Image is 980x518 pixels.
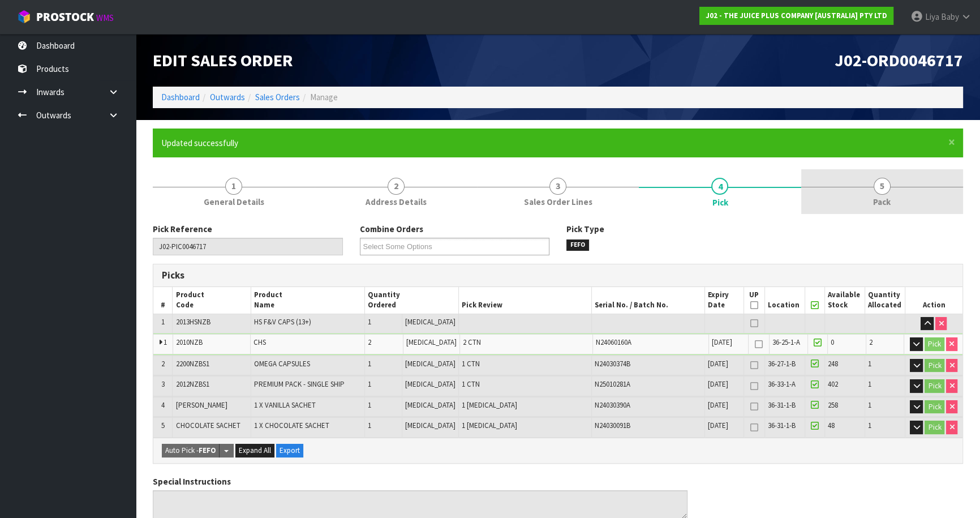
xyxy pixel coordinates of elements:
[925,359,944,373] button: Pick
[868,400,871,410] span: 1
[712,337,732,347] span: [DATE]
[368,359,371,369] span: 1
[210,92,245,102] a: Outwards
[458,287,591,314] th: Pick Review
[768,421,796,430] span: 36-31-1-B
[161,317,165,327] span: 1
[925,421,944,434] button: Pick
[828,379,838,389] span: 402
[835,49,963,71] span: J02-ORD0046717
[161,138,238,148] span: Updated successfully
[711,178,728,195] span: 4
[405,317,455,327] span: [MEDICAL_DATA]
[254,421,329,430] span: 1 X CHOCOLATE SACHET
[708,359,728,369] span: [DATE]
[405,359,455,369] span: [MEDICAL_DATA]
[235,444,274,457] button: Expand All
[96,12,114,23] small: WMS
[699,7,893,25] a: J02 - THE JUICE PLUS COMPANY [AUSTRALIA] PTY LTD
[706,11,887,20] strong: J02 - THE JUICE PLUS COMPANY [AUSTRALIA] PTY LTD
[462,421,517,430] span: 1 [MEDICAL_DATA]
[310,92,338,102] span: Manage
[161,379,165,389] span: 3
[254,400,316,410] span: 1 X VANILLA SACHET
[175,400,227,410] span: [PERSON_NAME]
[175,359,209,369] span: 2200NZBS1
[708,421,728,430] span: [DATE]
[596,337,631,347] span: N24060160A
[704,287,743,314] th: Expiry Date
[368,421,371,430] span: 1
[175,317,210,327] span: 2013HSNZB
[36,10,94,24] span: ProStock
[566,223,604,235] label: Pick Type
[161,359,165,369] span: 2
[743,287,764,314] th: UP
[868,421,871,430] span: 1
[255,92,300,102] a: Sales Orders
[406,337,457,347] span: [MEDICAL_DATA]
[204,196,264,208] span: General Details
[254,359,310,369] span: OMEGA CAPSULES
[360,223,423,235] label: Combine Orders
[868,379,871,389] span: 1
[368,379,371,389] span: 1
[772,337,800,347] span: 36-25-1-A
[828,359,838,369] span: 248
[463,337,481,347] span: 2 CTN
[239,446,271,455] span: Expand All
[253,337,266,347] span: CHS
[368,317,371,327] span: 1
[153,476,231,487] label: Special Instructions
[948,134,955,150] span: ×
[254,317,311,327] span: HS F&V CAPS (13+)
[251,287,365,314] th: Product Name
[176,337,203,347] span: 2010NZB
[366,196,427,208] span: Address Details
[364,287,458,314] th: Quantity Ordered
[388,178,405,195] span: 2
[276,444,303,457] button: Export
[831,337,834,347] span: 0
[941,11,959,22] span: Baby
[462,379,480,389] span: 1 CTN
[164,337,167,347] span: 1
[925,379,944,393] button: Pick
[254,379,345,389] span: PREMIUM PACK - SINGLE SHIP
[764,287,805,314] th: Location
[824,287,865,314] th: Available Stock
[225,178,242,195] span: 1
[595,379,630,389] span: N25010281A
[153,223,212,235] label: Pick Reference
[549,178,566,195] span: 3
[405,421,455,430] span: [MEDICAL_DATA]
[708,379,728,389] span: [DATE]
[524,196,592,208] span: Sales Order Lines
[175,421,240,430] span: CHOCOLATE SACHET
[925,11,939,22] span: Liya
[768,379,796,389] span: 36-33-1-A
[595,400,630,410] span: N24030390A
[828,400,838,410] span: 258
[462,400,517,410] span: 1 [MEDICAL_DATA]
[405,379,455,389] span: [MEDICAL_DATA]
[925,400,944,414] button: Pick
[828,421,835,430] span: 48
[17,10,31,24] img: cube-alt.png
[162,270,549,281] h3: Picks
[161,421,165,430] span: 5
[591,287,704,314] th: Serial No. / Batch No.
[873,196,891,208] span: Pack
[566,239,589,251] span: FEFO
[708,400,728,410] span: [DATE]
[368,337,371,347] span: 2
[869,337,872,347] span: 2
[462,359,480,369] span: 1 CTN
[905,287,962,314] th: Action
[153,49,293,71] span: Edit Sales Order
[153,287,173,314] th: #
[173,287,251,314] th: Product Code
[712,196,728,208] span: Pick
[768,359,796,369] span: 36-27-1-B
[175,379,209,389] span: 2012NZBS1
